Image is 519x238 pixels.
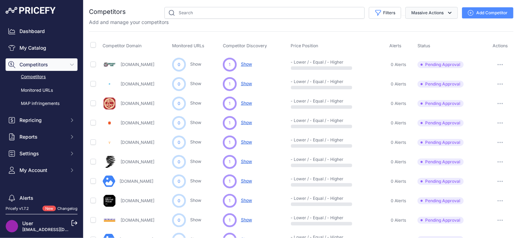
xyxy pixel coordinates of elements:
[291,79,335,84] p: - Lower / - Equal / - Higher
[391,120,406,126] span: 0 Alerts
[190,100,201,106] a: Show
[6,98,78,110] a: MAP infringements
[42,206,56,212] span: New
[6,58,78,71] button: Competitors
[391,81,406,87] span: 0 Alerts
[391,62,406,67] span: 0 Alerts
[178,81,180,87] span: 0
[241,159,252,164] span: Show
[89,19,169,26] p: Add and manage your competitors
[6,25,78,231] nav: Sidebar
[19,133,65,140] span: Reports
[417,158,464,165] span: Pending Approval
[417,61,464,68] span: Pending Approval
[178,100,180,107] span: 0
[6,206,29,212] div: Pricefy v1.7.2
[291,59,335,65] p: - Lower / - Equal / - Higher
[121,218,154,223] a: [DOMAIN_NAME]
[120,179,153,184] a: [DOMAIN_NAME]
[178,139,180,146] span: 0
[19,167,65,174] span: My Account
[164,7,365,19] input: Search
[22,220,33,226] a: User
[417,178,464,185] span: Pending Approval
[391,198,406,204] span: 0 Alerts
[391,140,406,145] span: 0 Alerts
[462,7,513,18] button: Add Competitor
[121,120,154,125] a: [DOMAIN_NAME]
[190,81,201,86] a: Show
[19,117,65,124] span: Repricing
[6,25,78,38] a: Dashboard
[178,178,180,184] span: 0
[291,215,335,221] p: - Lower / - Equal / - Higher
[190,61,201,67] a: Show
[103,43,141,48] span: Competitor Domain
[229,217,231,223] span: 1
[121,159,154,164] a: [DOMAIN_NAME]
[121,81,154,87] a: [DOMAIN_NAME]
[417,120,464,126] span: Pending Approval
[241,120,252,125] span: Show
[229,139,231,146] span: 1
[190,217,201,222] a: Show
[389,43,402,48] span: Alerts
[391,101,406,106] span: 0 Alerts
[291,43,318,48] span: Price Position
[89,7,126,17] h2: Competitors
[121,140,154,145] a: [DOMAIN_NAME]
[19,61,65,68] span: Competitors
[121,198,154,203] a: [DOMAIN_NAME]
[178,198,180,204] span: 0
[417,139,464,146] span: Pending Approval
[241,178,252,183] span: Show
[291,98,335,104] p: - Lower / - Equal / - Higher
[6,131,78,143] button: Reports
[6,192,78,204] a: Alerts
[417,100,464,107] span: Pending Approval
[391,218,406,223] span: 0 Alerts
[6,164,78,177] button: My Account
[229,81,231,87] span: 1
[241,100,252,106] span: Show
[6,7,56,14] img: Pricefy Logo
[6,42,78,54] a: My Catalog
[291,157,335,162] p: - Lower / - Equal / - Higher
[493,43,508,48] span: Actions
[121,101,154,106] a: [DOMAIN_NAME]
[190,139,201,145] a: Show
[190,198,201,203] a: Show
[190,159,201,164] a: Show
[190,120,201,125] a: Show
[229,100,231,107] span: 1
[229,61,231,68] span: 1
[57,206,78,211] a: Changelog
[223,43,267,48] span: Competitor Discovery
[6,71,78,83] a: Competitors
[417,43,430,48] span: Status
[291,118,335,123] p: - Lower / - Equal / - Higher
[229,159,231,165] span: 1
[229,120,231,126] span: 1
[369,7,401,19] button: Filters
[417,197,464,204] span: Pending Approval
[391,179,406,184] span: 0 Alerts
[178,120,180,126] span: 0
[417,81,464,88] span: Pending Approval
[229,178,231,184] span: 1
[178,61,180,68] span: 0
[121,62,154,67] a: [DOMAIN_NAME]
[172,43,204,48] span: Monitored URLs
[22,227,95,232] a: [EMAIL_ADDRESS][DOMAIN_NAME]
[417,217,464,224] span: Pending Approval
[6,84,78,97] a: Monitored URLs
[19,150,65,157] span: Settings
[241,198,252,203] span: Show
[241,61,252,67] span: Show
[6,147,78,160] button: Settings
[241,139,252,145] span: Show
[405,7,458,19] button: Massive Actions
[229,198,231,204] span: 1
[6,114,78,126] button: Repricing
[190,178,201,183] a: Show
